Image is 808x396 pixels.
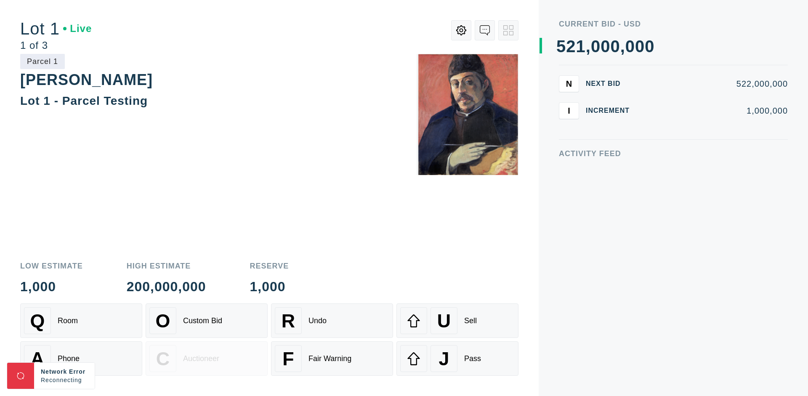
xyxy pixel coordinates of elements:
div: Live [63,24,92,34]
button: FFair Warning [271,341,393,376]
div: 0 [645,38,654,55]
div: Custom Bid [183,316,222,325]
span: C [156,348,170,369]
div: 0 [591,38,601,55]
div: Lot 1 - Parcel Testing [20,94,148,107]
div: Reconnecting [41,376,88,384]
div: Sell [464,316,477,325]
div: Current Bid - USD [559,20,788,28]
div: Auctioneer [183,354,219,363]
span: Q [30,310,45,332]
button: APhone [20,341,142,376]
div: 522,000,000 [643,80,788,88]
button: RUndo [271,303,393,338]
span: O [156,310,170,332]
button: CAuctioneer [146,341,268,376]
div: Fair Warning [308,354,351,363]
div: [PERSON_NAME] [20,71,153,88]
div: Phone [58,354,80,363]
span: N [566,79,572,88]
div: 200,000,000 [127,280,206,293]
div: Network Error [41,367,88,376]
div: 0 [625,38,635,55]
span: F [282,348,294,369]
div: Increment [586,107,636,114]
div: Undo [308,316,327,325]
span: I [568,106,570,115]
div: 1,000 [250,280,289,293]
div: 1,000 [20,280,83,293]
div: Next Bid [586,80,636,87]
div: 2 [566,38,576,55]
div: Lot 1 [20,20,92,37]
div: High Estimate [127,262,206,270]
div: Reserve [250,262,289,270]
div: 1 [576,38,586,55]
div: Activity Feed [559,150,788,157]
div: Room [58,316,78,325]
div: 0 [610,38,620,55]
button: QRoom [20,303,142,338]
button: OCustom Bid [146,303,268,338]
span: R [282,310,295,332]
div: Low Estimate [20,262,83,270]
div: 5 [556,38,566,55]
button: N [559,75,579,92]
div: , [620,38,625,206]
button: I [559,102,579,119]
button: USell [396,303,518,338]
button: JPass [396,341,518,376]
div: 0 [635,38,645,55]
div: 1 of 3 [20,40,92,50]
span: A [31,348,44,369]
span: J [439,348,449,369]
div: 1,000,000 [643,106,788,115]
span: U [437,310,451,332]
div: Pass [464,354,481,363]
div: , [586,38,591,206]
div: Parcel 1 [20,54,65,69]
div: 0 [601,38,610,55]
